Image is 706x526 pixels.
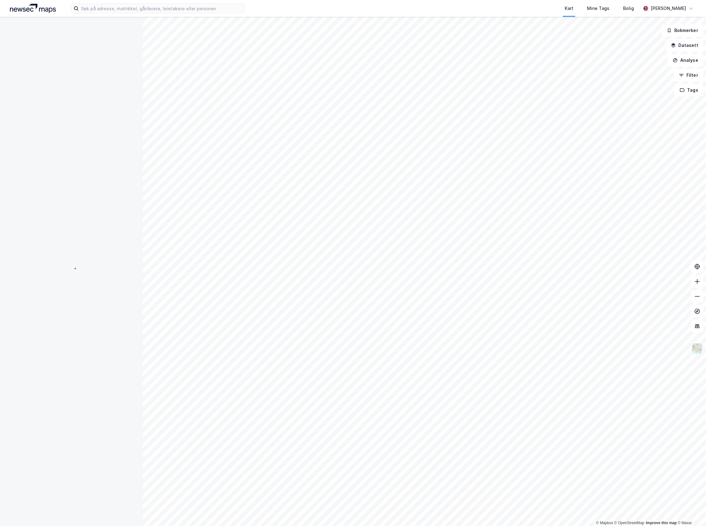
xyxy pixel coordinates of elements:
[662,24,704,37] button: Bokmerker
[596,521,613,525] a: Mapbox
[587,5,609,12] div: Mine Tags
[691,343,703,354] img: Z
[651,5,686,12] div: [PERSON_NAME]
[674,69,704,81] button: Filter
[666,39,704,52] button: Datasett
[675,496,706,526] iframe: Chat Widget
[675,84,704,96] button: Tags
[675,496,706,526] div: Kontrollprogram for chat
[614,521,645,525] a: OpenStreetMap
[667,54,704,66] button: Analyse
[79,4,244,13] input: Søk på adresse, matrikkel, gårdeiere, leietakere eller personer
[565,5,573,12] div: Kart
[66,263,76,273] img: spinner.a6d8c91a73a9ac5275cf975e30b51cfb.svg
[623,5,634,12] div: Bolig
[10,4,56,13] img: logo.a4113a55bc3d86da70a041830d287a7e.svg
[646,521,677,525] a: Improve this map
